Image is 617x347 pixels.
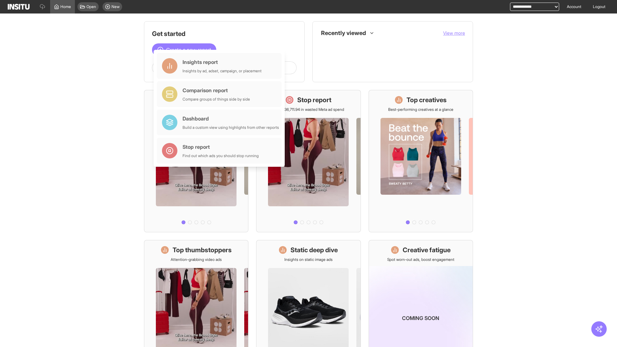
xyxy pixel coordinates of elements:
a: What's live nowSee all active ads instantly [144,90,248,232]
div: Insights by ad, adset, campaign, or placement [183,68,262,74]
p: Best-performing creatives at a glance [388,107,453,112]
div: Stop report [183,143,259,151]
p: Insights on static image ads [284,257,333,262]
span: Create a new report [166,46,211,54]
div: Find out which ads you should stop running [183,153,259,158]
button: View more [443,30,465,36]
h1: Top creatives [407,95,447,104]
h1: Static deep dive [291,245,338,254]
img: Logo [8,4,30,10]
p: Save £36,711.94 in wasted Meta ad spend [273,107,344,112]
a: Stop reportSave £36,711.94 in wasted Meta ad spend [256,90,361,232]
div: Build a custom view using highlights from other reports [183,125,279,130]
span: Open [86,4,96,9]
span: Home [60,4,71,9]
a: Top creativesBest-performing creatives at a glance [369,90,473,232]
div: Insights report [183,58,262,66]
div: Compare groups of things side by side [183,97,250,102]
h1: Top thumbstoppers [173,245,232,254]
button: Create a new report [152,43,216,56]
span: New [112,4,120,9]
h1: Stop report [297,95,331,104]
p: Attention-grabbing video ads [171,257,222,262]
div: Dashboard [183,115,279,122]
div: Comparison report [183,86,250,94]
h1: Get started [152,29,297,38]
